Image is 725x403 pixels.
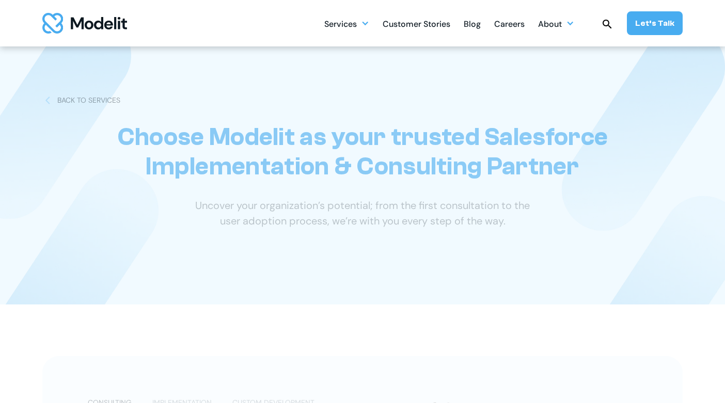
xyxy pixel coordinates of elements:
[324,15,357,35] div: Services
[42,95,120,106] a: BACK TO SERVICES
[57,95,120,106] div: BACK TO SERVICES
[383,13,450,34] a: Customer Stories
[494,15,525,35] div: Careers
[464,15,481,35] div: Blog
[627,11,683,35] a: Let’s Talk
[42,122,683,181] h1: Choose Modelit as your trusted Salesforce Implementation & Consulting Partner
[383,15,450,35] div: Customer Stories
[635,18,674,29] div: Let’s Talk
[464,13,481,34] a: Blog
[324,13,369,34] div: Services
[42,13,127,34] img: modelit logo
[42,13,127,34] a: home
[494,13,525,34] a: Careers
[538,15,562,35] div: About
[184,198,541,229] p: Uncover your organization’s potential; from the first consultation to the user adoption process, ...
[538,13,574,34] div: About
